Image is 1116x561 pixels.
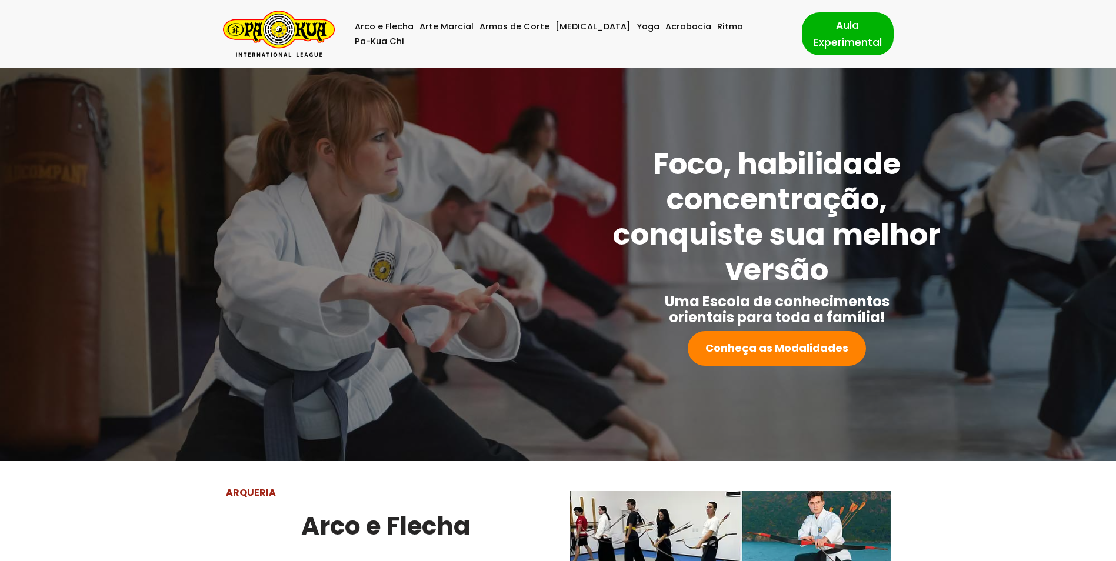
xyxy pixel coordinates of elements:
[419,19,474,34] a: Arte Marcial
[802,12,894,55] a: Aula Experimental
[555,19,631,34] a: [MEDICAL_DATA]
[352,19,784,49] div: Menu primário
[301,509,471,543] strong: Arco e Flecha
[226,486,276,499] strong: ARQUERIA
[223,11,335,57] a: Pa-Kua Brasil Uma Escola de conhecimentos orientais para toda a família. Foco, habilidade concent...
[479,19,549,34] a: Armas de Corte
[355,19,414,34] a: Arco e Flecha
[705,340,848,355] strong: Conheça as Modalidades
[665,19,711,34] a: Acrobacia
[665,292,890,327] strong: Uma Escola de conhecimentos orientais para toda a família!
[688,331,866,366] a: Conheça as Modalidades
[355,34,404,49] a: Pa-Kua Chi
[717,19,743,34] a: Ritmo
[637,19,659,34] a: Yoga
[613,143,941,290] strong: Foco, habilidade concentração, conquiste sua melhor versão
